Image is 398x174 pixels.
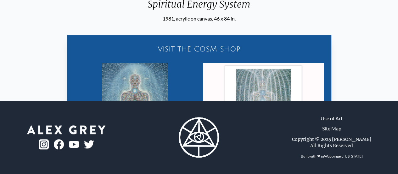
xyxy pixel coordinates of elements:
img: youtube-logo.png [69,141,79,148]
div: Copyright © 2025 [PERSON_NAME] [292,136,371,142]
a: Wappinger, [US_STATE] [324,154,363,159]
a: Visit the CoSM Shop [71,39,328,59]
div: All Rights Reserved [310,142,353,149]
div: Built with ❤ in [298,151,365,161]
a: Site Map [322,125,341,132]
img: fb-logo.png [54,139,64,149]
img: twitter-logo.png [84,140,94,148]
a: Use of Art [321,115,343,122]
div: 1981, acrylic on canvas, 46 x 84 in. [143,15,255,22]
img: ig-logo.png [39,139,49,149]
